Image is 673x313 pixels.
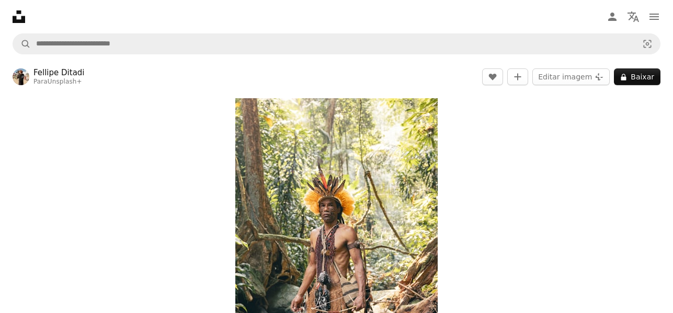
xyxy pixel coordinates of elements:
[33,67,85,78] a: Fellipe Ditadi
[13,68,29,85] img: Ir para o perfil de Fellipe Ditadi
[644,6,665,27] button: Menu
[13,10,25,23] a: Início — Unsplash
[13,33,660,54] form: Pesquise conteúdo visual em todo o site
[48,78,82,85] a: Unsplash+
[13,34,31,54] button: Pesquise na Unsplash
[482,68,503,85] button: Curtir
[33,78,85,86] div: Para
[507,68,528,85] button: Adicionar à coleção
[614,68,660,85] button: Baixar
[602,6,623,27] a: Entrar / Cadastrar-se
[532,68,610,85] button: Editar imagem
[623,6,644,27] button: Idioma
[635,34,660,54] button: Pesquisa visual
